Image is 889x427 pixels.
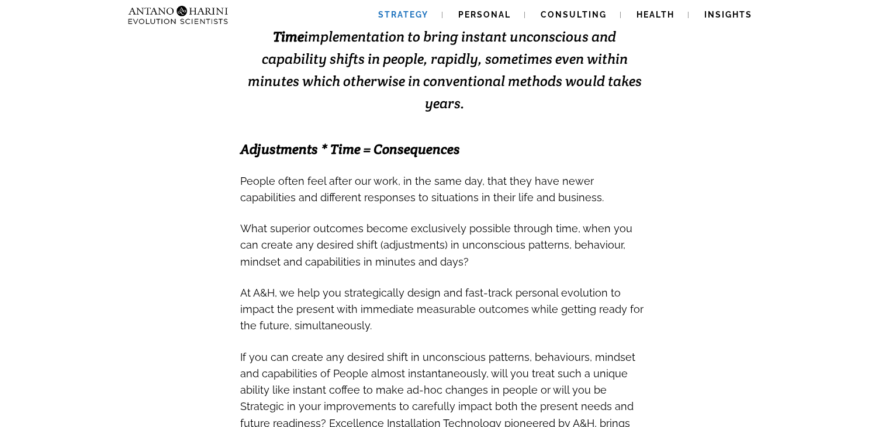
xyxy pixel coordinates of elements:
span: Adjustments * Time = Consequences [240,140,460,158]
span: At A&H, we help you strategically design and fast-track personal evolution to impact the present ... [240,287,644,332]
span: Insights [704,10,752,19]
span: Consulting [541,10,607,19]
span: Personal [458,10,511,19]
span: Strategy [378,10,428,19]
span: Health [637,10,674,19]
span: Deep insights combined with implementation to bring instant unconscious and capability shifts in ... [248,5,642,112]
span: People often feel after our work, in the same day, that they have newer capabilities and differen... [240,175,604,204]
span: What superior outcomes become exclusively possible through time, when you can create any desired ... [240,222,632,267]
